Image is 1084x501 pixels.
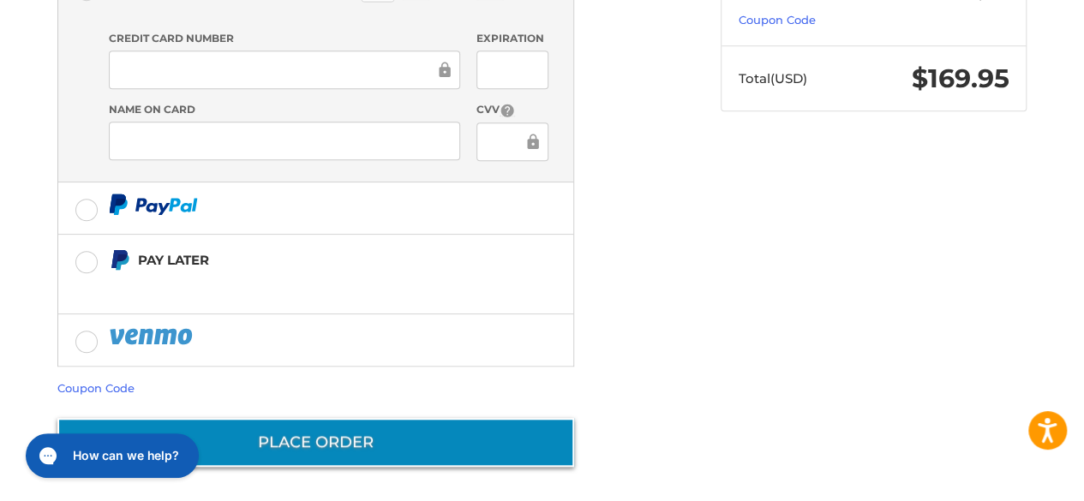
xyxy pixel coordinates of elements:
label: Name on Card [109,102,460,117]
a: Coupon Code [57,381,135,395]
label: CVV [476,102,548,118]
iframe: Gorgias live chat messenger [17,427,204,484]
label: Credit Card Number [109,31,460,46]
iframe: PayPal Message 1 [109,278,467,293]
button: Place Order [57,418,574,467]
img: PayPal icon [109,325,196,347]
img: Pay Later icon [109,249,130,271]
a: Coupon Code [739,13,816,27]
span: $169.95 [912,63,1009,94]
label: Expiration [476,31,548,46]
img: PayPal icon [109,194,198,215]
span: Total (USD) [739,70,807,86]
div: Pay Later [138,246,466,274]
